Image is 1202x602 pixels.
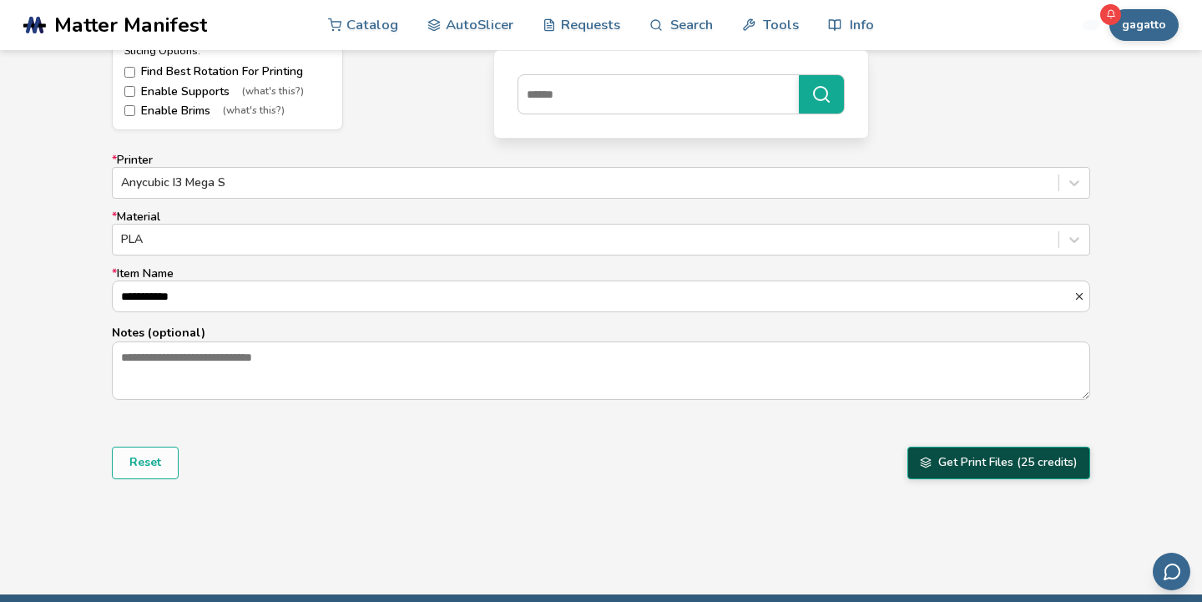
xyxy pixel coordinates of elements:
[124,86,135,97] input: Enable Supports(what's this?)
[223,105,285,117] span: (what's this?)
[124,67,135,78] input: Find Best Rotation For Printing
[124,65,331,78] label: Find Best Rotation For Printing
[1109,9,1179,41] button: gagatto
[1073,291,1089,302] button: *Item Name
[54,13,207,37] span: Matter Manifest
[113,342,1089,399] textarea: Notes (optional)
[1153,553,1190,590] button: Send feedback via email
[124,85,331,99] label: Enable Supports
[112,267,1090,312] label: Item Name
[907,447,1090,478] button: Get Print Files (25 credits)
[124,45,331,57] div: Slicing Options:
[112,324,1090,341] p: Notes (optional)
[124,104,331,118] label: Enable Brims
[124,105,135,116] input: Enable Brims(what's this?)
[112,154,1090,199] label: Printer
[112,447,179,478] button: Reset
[112,210,1090,255] label: Material
[242,86,304,98] span: (what's this?)
[113,281,1073,311] input: *Item Name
